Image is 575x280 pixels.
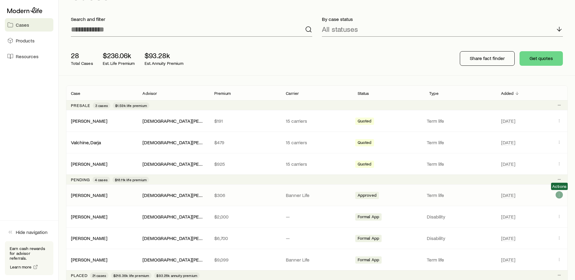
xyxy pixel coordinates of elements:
p: By case status [322,16,563,22]
a: [PERSON_NAME] [71,192,107,198]
p: 15 carriers [286,139,348,145]
div: [PERSON_NAME] [71,192,107,198]
button: Hide navigation [5,225,53,239]
div: [DEMOGRAPHIC_DATA][PERSON_NAME] [142,118,204,124]
a: [PERSON_NAME] [71,235,107,241]
p: Term life [427,161,493,167]
span: $18.11k life premium [115,177,147,182]
p: Type [429,91,439,96]
p: 15 carriers [286,161,348,167]
span: Cases [16,22,29,28]
a: Cases [5,18,53,32]
p: — [286,235,348,241]
span: Formal App [358,236,379,242]
p: $2,000 [214,214,276,220]
p: $9,099 [214,257,276,263]
p: All statuses [322,25,358,33]
div: Earn cash rewards for advisor referrals.Learn more [5,241,53,275]
p: Banner Life [286,257,348,263]
p: — [286,214,348,220]
p: Est. Life Premium [103,61,135,66]
p: Placed [71,273,88,278]
p: Premium [214,91,231,96]
p: Earn cash rewards for advisor referrals. [10,246,48,261]
p: $925 [214,161,276,167]
p: Disability [427,235,493,241]
p: Presale [71,103,90,108]
a: Valchine, Darja [71,139,101,145]
div: [DEMOGRAPHIC_DATA][PERSON_NAME] [142,161,204,167]
div: [DEMOGRAPHIC_DATA][PERSON_NAME] [142,235,204,242]
a: Products [5,34,53,47]
p: Status [358,91,369,96]
span: Hide navigation [16,229,48,235]
p: 28 [71,51,93,60]
div: [DEMOGRAPHIC_DATA][PERSON_NAME] [142,192,204,198]
span: Formal App [358,214,379,221]
span: Approved [358,193,376,199]
p: Term life [427,139,493,145]
p: Pending [71,177,90,182]
div: Valchine, Darja [71,139,101,146]
p: $479 [214,139,276,145]
button: Get quotes [520,51,563,66]
p: Est. Annuity Premium [145,61,183,66]
p: Search and filter [71,16,312,22]
span: Formal App [358,257,379,264]
span: [DATE] [501,161,515,167]
span: [DATE] [501,214,515,220]
span: $1.59k life premium [115,103,147,108]
p: Term life [427,192,493,198]
span: [DATE] [501,235,515,241]
span: 21 cases [92,273,106,278]
p: Term life [427,118,493,124]
span: [DATE] [501,192,515,198]
p: Case [71,91,81,96]
div: [DEMOGRAPHIC_DATA][PERSON_NAME] [142,214,204,220]
a: [PERSON_NAME] [71,257,107,262]
a: [PERSON_NAME] [71,161,107,167]
div: [DEMOGRAPHIC_DATA][PERSON_NAME] [142,257,204,263]
p: $306 [214,192,276,198]
span: 3 cases [95,103,108,108]
p: Advisor [142,91,157,96]
span: Quoted [358,118,372,125]
p: $93.28k [145,51,183,60]
p: $236.06k [103,51,135,60]
span: Quoted [358,162,372,168]
p: $6,700 [214,235,276,241]
div: [DEMOGRAPHIC_DATA][PERSON_NAME] [142,139,204,146]
button: Share fact finder [460,51,515,66]
p: Total Cases [71,61,93,66]
span: [DATE] [501,139,515,145]
a: Resources [5,50,53,63]
span: Actions [552,184,567,189]
span: Learn more [10,265,32,269]
p: $191 [214,118,276,124]
a: [PERSON_NAME] [71,214,107,219]
span: [DATE] [501,118,515,124]
span: $216.36k life premium [113,273,149,278]
span: 4 cases [95,177,108,182]
p: Disability [427,214,493,220]
p: Added [501,91,514,96]
p: 15 carriers [286,118,348,124]
a: [PERSON_NAME] [71,118,107,124]
p: Term life [427,257,493,263]
span: Products [16,38,35,44]
span: Quoted [358,140,372,146]
span: $93.28k annuity premium [156,273,197,278]
span: Resources [16,53,38,59]
p: Share fact finder [470,55,505,61]
p: Banner Life [286,192,348,198]
p: Carrier [286,91,299,96]
span: [DATE] [501,257,515,263]
div: [PERSON_NAME] [71,235,107,242]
